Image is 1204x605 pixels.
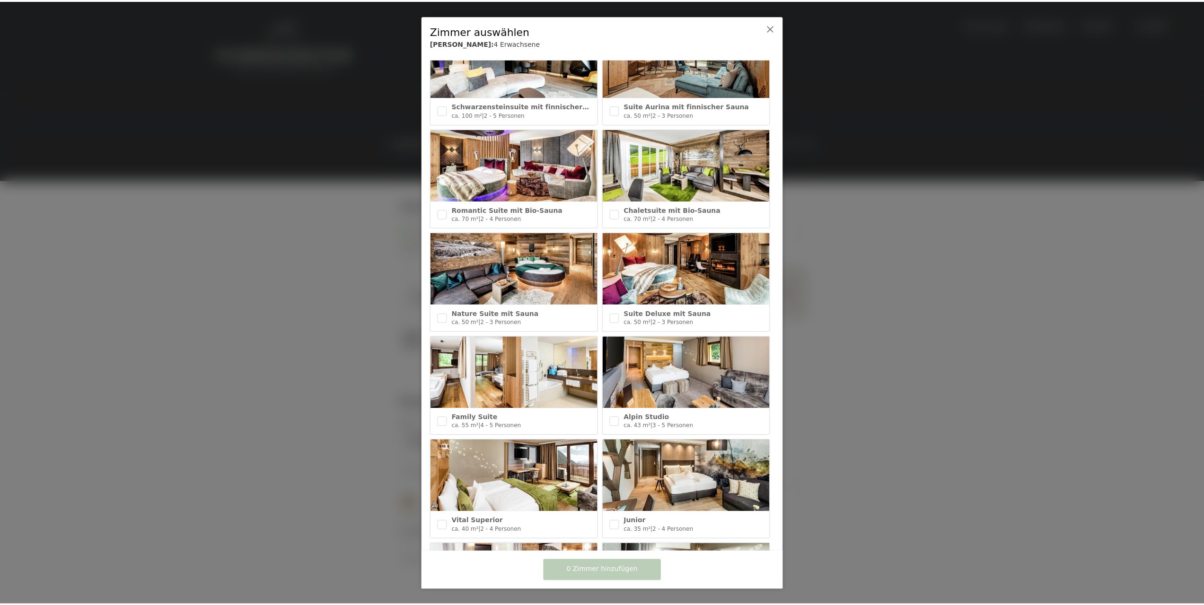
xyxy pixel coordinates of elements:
span: ca. 50 m² [454,319,481,325]
b: [PERSON_NAME]: [432,39,497,47]
span: ca. 50 m² [627,111,654,118]
span: | [654,423,656,430]
div: Zimmer auswählen [432,24,749,38]
img: Suite Deluxe mit Sauna [606,233,774,305]
span: | [485,111,487,118]
img: Schwarzensteinsuite mit finnischer Sauna [433,25,601,97]
span: Alpin Studio [627,413,673,421]
span: 2 - 4 Personen [483,215,524,222]
span: 2 - 4 Personen [656,526,697,533]
span: | [481,215,483,222]
span: 2 - 3 Personen [483,319,524,325]
span: 2 - 5 Personen [487,111,527,118]
span: ca. 35 m² [627,526,654,533]
span: | [654,111,656,118]
span: 2 - 4 Personen [483,526,524,533]
span: Schwarzensteinsuite mit finnischer Sauna [454,102,611,110]
span: ca. 50 m² [627,319,654,325]
span: | [481,526,483,533]
span: Chaletsuite mit Bio-Sauna [627,206,725,213]
img: Chaletsuite mit Bio-Sauna [606,129,774,201]
span: Nature Suite mit Sauna [454,310,542,317]
span: Romantic Suite mit Bio-Sauna [454,206,566,213]
img: Junior [606,440,774,512]
span: ca. 55 m² [454,423,481,430]
img: Family Suite [433,336,601,408]
img: Suite Aurina mit finnischer Sauna [606,25,774,97]
span: Junior [627,517,649,525]
span: | [481,319,483,325]
span: ca. 100 m² [454,111,485,118]
span: 2 - 3 Personen [656,319,697,325]
span: | [481,423,483,430]
span: 4 - 5 Personen [483,423,524,430]
span: 2 - 3 Personen [656,111,697,118]
img: Romantic Suite mit Bio-Sauna [433,129,601,201]
span: Family Suite [454,413,500,421]
span: Vital Superior [454,517,506,525]
span: Suite Aurina mit finnischer Sauna [627,102,753,110]
span: ca. 70 m² [454,215,481,222]
span: ca. 43 m² [627,423,654,430]
span: | [654,319,656,325]
img: Vital Superior [433,440,601,512]
span: ca. 40 m² [454,526,481,533]
span: | [654,526,656,533]
span: ca. 70 m² [627,215,654,222]
img: Nature Suite mit Sauna [433,233,601,305]
span: 4 Erwachsene [497,39,543,47]
span: 2 - 4 Personen [656,215,697,222]
img: Alpin Studio [606,336,774,408]
span: 3 - 5 Personen [656,423,697,430]
span: | [654,215,656,222]
span: Suite Deluxe mit Sauna [627,310,715,317]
